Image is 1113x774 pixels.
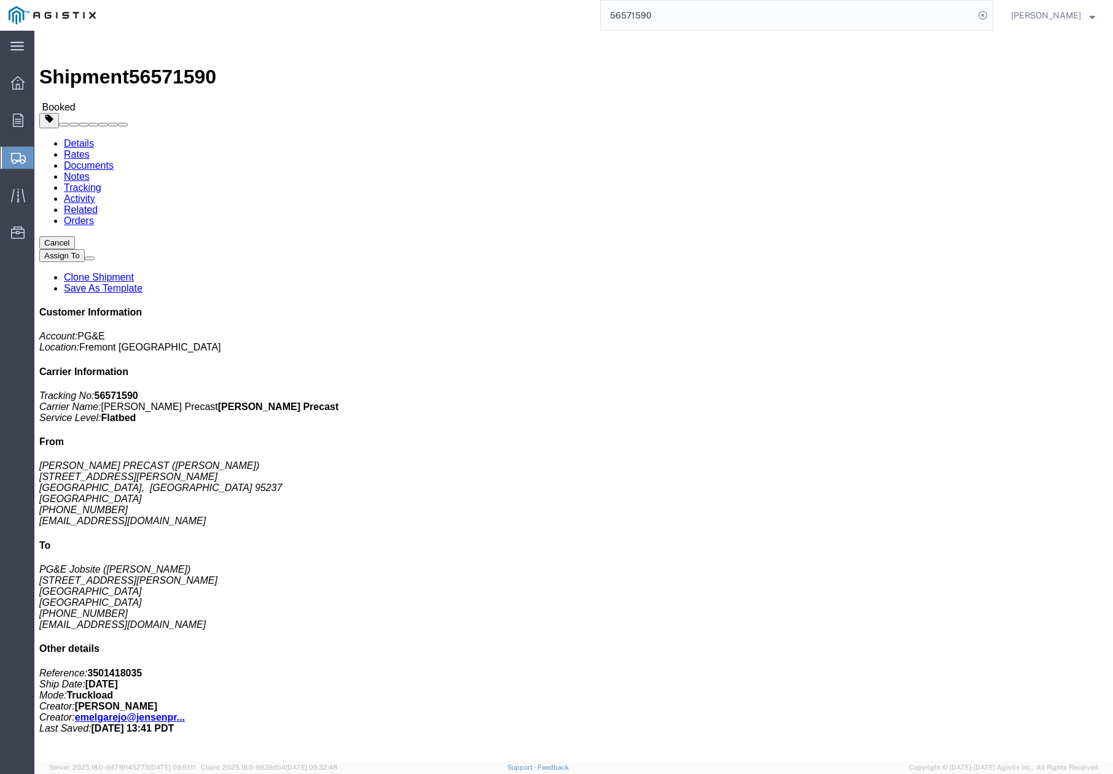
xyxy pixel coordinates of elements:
iframe: FS Legacy Container [34,31,1113,761]
a: Support [507,764,538,771]
span: Copyright © [DATE]-[DATE] Agistix Inc., All Rights Reserved [909,762,1098,773]
span: Client: 2025.18.0-9839db4 [201,764,337,771]
button: [PERSON_NAME] [1010,8,1096,23]
span: Esme Melgarejo [1011,9,1081,22]
span: [DATE] 09:32:48 [286,764,337,771]
img: logo [9,6,96,25]
span: Server: 2025.18.0-dd719145275 [49,764,195,771]
span: [DATE] 09:51:11 [149,764,195,771]
input: Search for shipment number, reference number [601,1,974,30]
a: Feedback [537,764,569,771]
